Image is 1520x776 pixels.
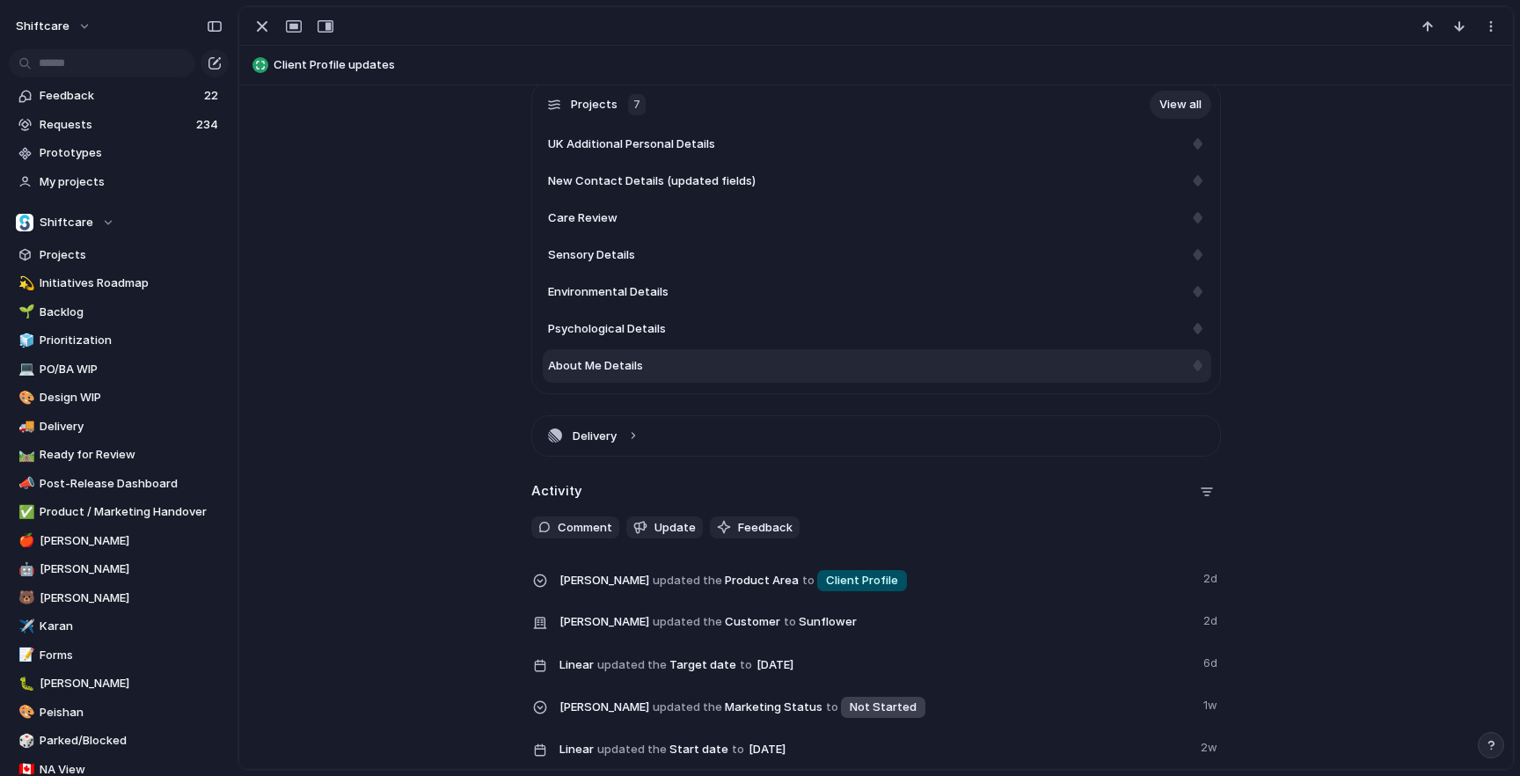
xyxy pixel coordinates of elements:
a: Requests234 [9,112,229,138]
span: Projects [571,96,617,113]
div: 🛤️ [18,445,31,465]
a: 💫Initiatives Roadmap [9,270,229,296]
span: Initiatives Roadmap [40,275,223,292]
button: 📣 [16,475,33,493]
span: 22 [204,87,222,105]
div: 🐛 [18,674,31,694]
button: Feedback [710,516,800,539]
div: ✅Product / Marketing Handover [9,499,229,525]
span: [PERSON_NAME] [40,589,223,607]
span: Projects [40,246,223,264]
span: Design WIP [40,389,223,406]
a: 🎲Parked/Blocked [9,728,229,754]
button: 📝 [16,647,33,664]
span: to [740,656,752,674]
a: 🍎[PERSON_NAME] [9,528,229,554]
span: updated the [653,613,722,631]
a: My projects [9,169,229,195]
span: Prototypes [40,144,223,162]
span: Karan [40,618,223,635]
a: 🧊Prioritization [9,327,229,354]
button: 🚚 [16,418,33,436]
span: to [784,613,796,631]
button: 🎨 [16,704,33,721]
span: updated the [597,741,667,758]
h2: Activity [531,481,582,501]
span: Linear [559,741,594,758]
button: 💻 [16,361,33,378]
span: Feedback [738,519,793,537]
span: to [826,699,838,716]
span: My projects [40,173,223,191]
span: Linear [559,656,594,674]
a: 💻PO/BA WIP [9,356,229,383]
div: 📣Post-Release Dashboard [9,471,229,497]
span: Ready for Review [40,446,223,464]
span: Peishan [40,704,223,721]
span: Target date [559,651,1193,677]
span: 234 [196,116,222,134]
span: 6d [1203,651,1221,672]
span: Prioritization [40,332,223,349]
span: Parked/Blocked [40,732,223,750]
div: 📣 [18,473,31,494]
button: Update [626,516,703,539]
span: 1w [1203,693,1221,714]
button: ✅ [16,503,33,521]
span: Sunflower [799,613,857,631]
button: 🎨 [16,389,33,406]
div: 💫 [18,274,31,294]
a: 🌱Backlog [9,299,229,326]
div: 🧊 [18,331,31,351]
a: 🛤️Ready for Review [9,442,229,468]
span: Backlog [40,304,223,321]
span: Comment [558,519,612,537]
span: Care Review [548,209,617,227]
span: [PERSON_NAME] [40,560,223,578]
div: ✈️ [18,617,31,637]
span: 2d [1203,609,1221,630]
span: [DATE] [752,655,799,676]
span: Requests [40,116,191,134]
span: to [802,572,815,589]
span: [PERSON_NAME] [559,613,649,631]
span: [DATE] [744,739,791,760]
div: 🎲 [18,731,31,751]
a: 🐛[PERSON_NAME] [9,670,229,697]
span: 2w [1201,736,1221,757]
button: 🎲 [16,732,33,750]
div: 🐻[PERSON_NAME] [9,585,229,611]
span: Start date [559,736,1190,762]
div: 🎨 [18,702,31,722]
button: 🐛 [16,675,33,692]
a: 📝Forms [9,642,229,669]
button: shiftcare [8,12,100,40]
a: 🤖[PERSON_NAME] [9,556,229,582]
span: Product / Marketing Handover [40,503,223,521]
div: 🍎 [18,531,31,551]
button: Delivery [532,416,1220,456]
button: 🐻 [16,589,33,607]
a: 🎨Design WIP [9,384,229,411]
span: [PERSON_NAME] [40,675,223,692]
span: updated the [597,656,667,674]
span: 2d [1203,567,1221,588]
div: 📝 [18,645,31,665]
div: 7 [628,94,646,115]
button: ✈️ [16,618,33,635]
a: ✈️Karan [9,613,229,640]
span: About Me Details [548,357,643,375]
span: Feedback [40,87,199,105]
a: Feedback22 [9,83,229,109]
span: Client Profile updates [274,56,1505,74]
span: shiftcare [16,18,69,35]
span: Update [654,519,696,537]
button: Client Profile updates [247,51,1505,79]
button: 🤖 [16,560,33,578]
div: 🚚Delivery [9,414,229,440]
